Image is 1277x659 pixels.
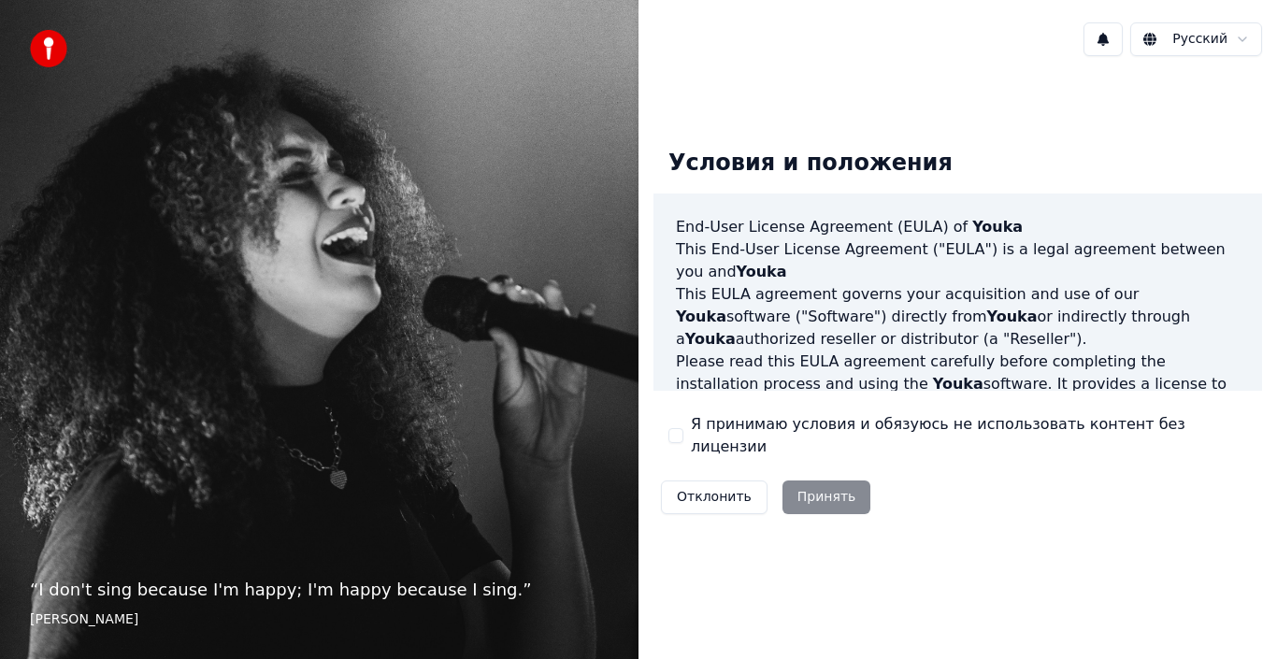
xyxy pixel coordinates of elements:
[987,308,1038,325] span: Youka
[676,351,1240,440] p: Please read this EULA agreement carefully before completing the installation process and using th...
[653,134,968,193] div: Условия и положения
[676,238,1240,283] p: This End-User License Agreement ("EULA") is a legal agreement between you and
[30,610,609,629] footer: [PERSON_NAME]
[676,283,1240,351] p: This EULA agreement governs your acquisition and use of our software ("Software") directly from o...
[691,413,1247,458] label: Я принимаю условия и обязуюсь не использовать контент без лицензии
[737,263,787,280] span: Youka
[676,308,726,325] span: Youka
[972,218,1023,236] span: Youka
[30,30,67,67] img: youka
[933,375,983,393] span: Youka
[661,480,768,514] button: Отклонить
[676,216,1240,238] h3: End-User License Agreement (EULA) of
[685,330,736,348] span: Youka
[30,577,609,603] p: “ I don't sing because I'm happy; I'm happy because I sing. ”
